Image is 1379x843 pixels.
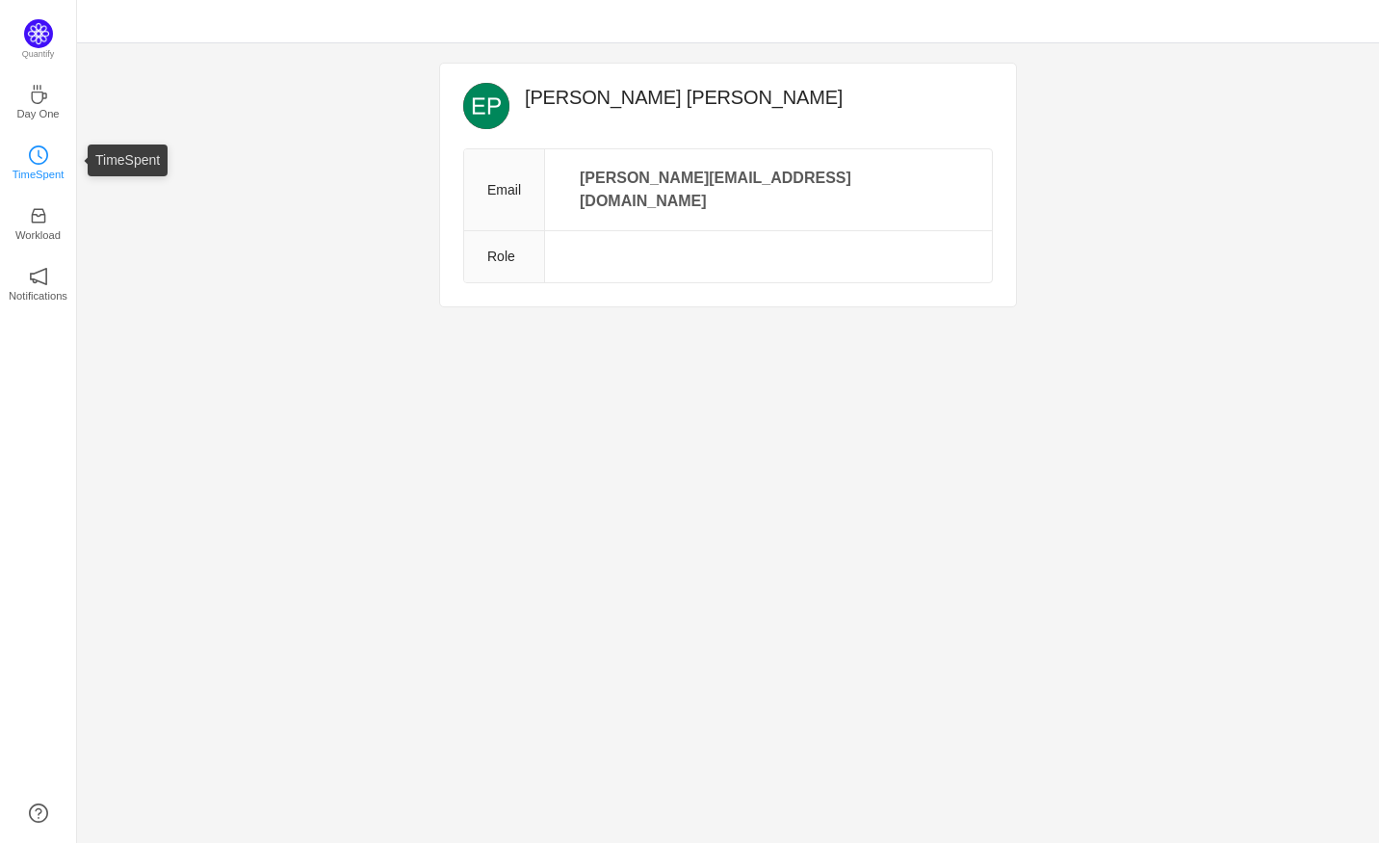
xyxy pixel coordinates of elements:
[9,287,67,304] p: Notifications
[29,212,48,231] a: icon: inboxWorkload
[29,91,48,110] a: icon: coffeeDay One
[568,165,969,215] p: [PERSON_NAME][EMAIL_ADDRESS][DOMAIN_NAME]
[29,273,48,292] a: icon: notificationNotifications
[525,83,993,112] h2: [PERSON_NAME] [PERSON_NAME]
[29,267,48,286] i: icon: notification
[464,231,545,283] th: Role
[463,83,509,129] img: EI
[24,19,53,48] img: Quantify
[22,48,55,62] p: Quantify
[13,166,65,183] p: TimeSpent
[29,803,48,823] a: icon: question-circle
[29,85,48,104] i: icon: coffee
[29,151,48,171] a: icon: clock-circleTimeSpent
[15,226,61,244] p: Workload
[464,149,545,231] th: Email
[16,105,59,122] p: Day One
[29,145,48,165] i: icon: clock-circle
[29,206,48,225] i: icon: inbox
